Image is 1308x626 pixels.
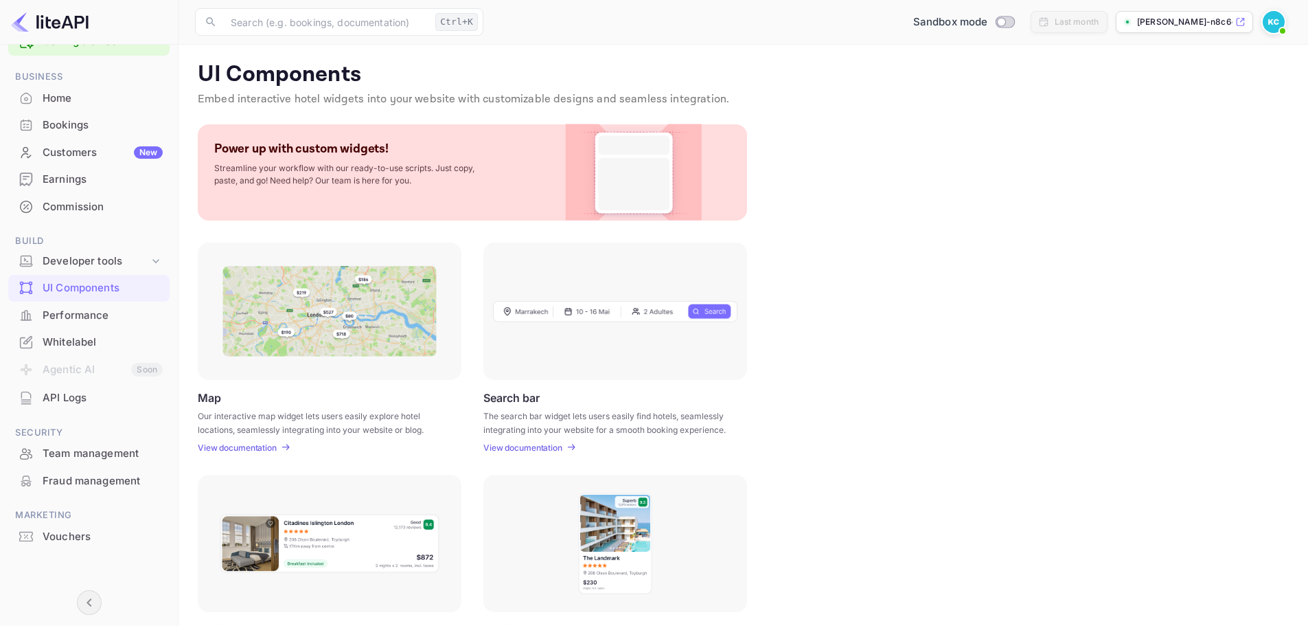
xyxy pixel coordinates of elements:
[8,385,170,412] div: API Logs
[43,280,163,296] div: UI Components
[8,468,170,493] a: Fraud management
[908,14,1020,30] div: Switch to Production mode
[8,302,170,328] a: Performance
[8,85,170,112] div: Home
[198,391,221,404] p: Map
[8,524,170,549] a: Vouchers
[214,162,489,187] p: Streamline your workflow with our ready-to-use scripts. Just copy, paste, and go! Need help? Our ...
[1263,11,1285,33] img: Ken Couvillion
[8,524,170,550] div: Vouchers
[8,112,170,137] a: Bookings
[43,145,163,161] div: Customers
[8,508,170,523] span: Marketing
[43,199,163,215] div: Commission
[43,172,163,188] div: Earnings
[577,492,653,595] img: Vertical hotel card Frame
[8,249,170,273] div: Developer tools
[198,443,277,453] p: View documentation
[8,275,170,302] div: UI Components
[8,194,170,219] a: Commission
[43,390,163,406] div: API Logs
[8,194,170,221] div: Commission
[8,112,170,139] div: Bookings
[43,529,163,545] div: Vouchers
[43,308,163,324] div: Performance
[8,329,170,356] div: Whitelabel
[11,11,89,33] img: LiteAPI logo
[222,8,430,36] input: Search (e.g. bookings, documentation)
[913,14,988,30] span: Sandbox mode
[8,69,170,85] span: Business
[43,118,163,133] div: Bookings
[198,410,444,434] p: Our interactive map widget lets users easily explore hotel locations, seamlessly integrating into...
[483,391,540,404] p: Search bar
[43,335,163,350] div: Whitelabel
[8,468,170,495] div: Fraud management
[77,590,102,615] button: Collapse navigation
[214,141,389,157] p: Power up with custom widgets!
[219,513,440,574] img: Horizontal hotel card Frame
[483,443,562,453] p: View documentation
[8,440,170,466] a: Team management
[134,146,163,159] div: New
[8,166,170,192] a: Earnings
[43,91,163,107] div: Home
[493,300,737,322] img: Search Frame
[578,124,689,221] img: Custom Widget PNG
[8,166,170,193] div: Earnings
[483,443,566,453] a: View documentation
[198,443,281,453] a: View documentation
[222,266,437,357] img: Map Frame
[8,425,170,440] span: Security
[483,410,730,434] p: The search bar widget lets users easily find hotels, seamlessly integrating into your website for...
[198,91,1289,108] p: Embed interactive hotel widgets into your website with customizable designs and seamless integrat...
[8,440,170,467] div: Team management
[43,254,149,269] div: Developer tools
[1055,16,1099,28] div: Last month
[8,275,170,300] a: UI Components
[1137,16,1232,28] p: [PERSON_NAME]-n8c6g.n...
[8,329,170,355] a: Whitelabel
[8,139,170,165] a: CustomersNew
[8,385,170,410] a: API Logs
[8,234,170,249] span: Build
[43,473,163,489] div: Fraud management
[198,61,1289,89] p: UI Components
[8,85,170,111] a: Home
[8,139,170,166] div: CustomersNew
[43,446,163,462] div: Team management
[435,13,478,31] div: Ctrl+K
[8,302,170,329] div: Performance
